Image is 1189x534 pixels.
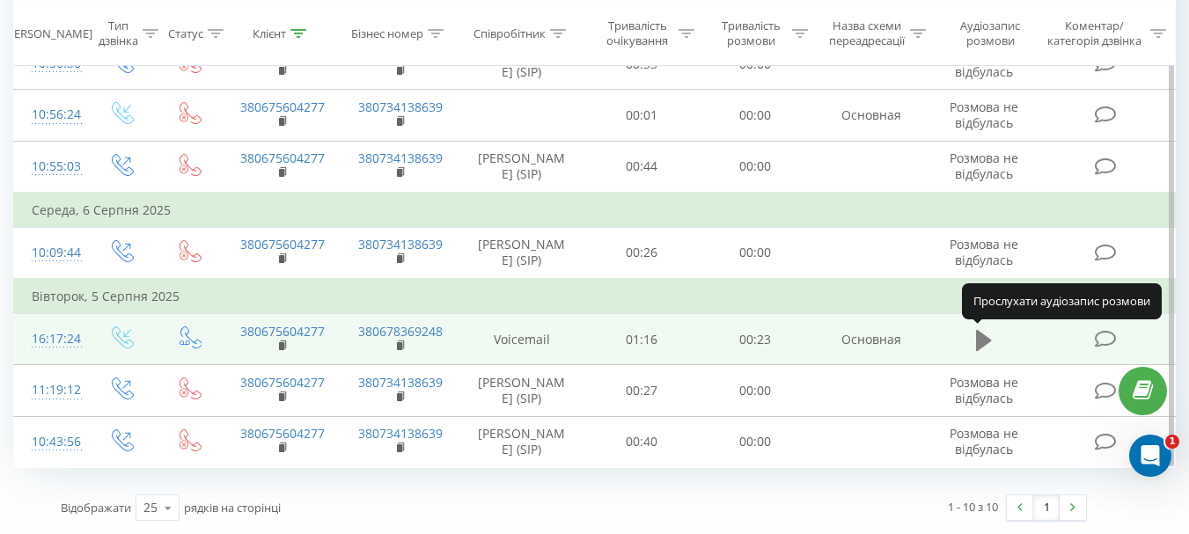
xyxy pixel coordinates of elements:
span: Розмова не відбулась [950,236,1018,268]
a: 380678369248 [358,323,443,340]
div: 10:43:56 [32,425,69,459]
td: Voicemail [459,314,585,365]
a: 1 [1033,495,1060,520]
div: Прослухати аудіозапис розмови [962,283,1162,318]
span: Розмова не відбулась [950,425,1018,457]
td: Вівторок, 5 Серпня 2025 [14,279,1176,314]
div: Статус [168,26,203,40]
a: 380734138639 [358,374,443,391]
div: Тип дзвінка [99,18,138,48]
td: 01:16 [585,314,699,365]
span: Відображати [61,500,131,516]
td: 00:01 [585,90,699,141]
td: 00:00 [699,90,812,141]
a: 380675604277 [240,236,325,252]
div: Співробітник [473,26,546,40]
td: [PERSON_NAME] (SIP) [459,365,585,416]
div: 1 - 10 з 10 [948,498,998,516]
td: Середа, 6 Серпня 2025 [14,193,1176,228]
td: 00:23 [699,314,812,365]
div: 10:55:03 [32,150,69,184]
a: 380675604277 [240,323,325,340]
td: 00:00 [699,416,812,467]
td: 00:00 [699,227,812,279]
td: Основная [812,314,930,365]
div: 10:09:44 [32,236,69,270]
div: 16:17:24 [32,322,69,356]
a: 380734138639 [358,236,443,252]
div: 11:19:12 [32,373,69,407]
a: 380675604277 [240,99,325,115]
span: рядків на сторінці [184,500,281,516]
span: Розмова не відбулась [950,374,1018,406]
div: Тривалість розмови [715,18,788,48]
span: Розмова не відбулась [950,48,1018,80]
td: [PERSON_NAME] (SIP) [459,141,585,193]
div: 10:56:24 [32,98,69,132]
iframe: Intercom live chat [1129,435,1171,477]
span: Розмова не відбулась [950,150,1018,182]
span: Розмова не відбулась [950,99,1018,131]
td: 00:40 [585,416,699,467]
a: 380734138639 [358,150,443,166]
td: 00:27 [585,365,699,416]
div: Клієнт [253,26,286,40]
a: 380675604277 [240,425,325,442]
td: 00:00 [699,141,812,193]
a: 380734138639 [358,99,443,115]
div: Бізнес номер [351,26,423,40]
td: [PERSON_NAME] (SIP) [459,416,585,467]
div: [PERSON_NAME] [4,26,92,40]
td: 00:44 [585,141,699,193]
td: 00:00 [699,365,812,416]
div: Тривалість очікування [601,18,674,48]
a: 380675604277 [240,150,325,166]
div: 25 [143,499,158,516]
div: Коментар/категорія дзвінка [1043,18,1146,48]
a: 380675604277 [240,374,325,391]
span: 1 [1165,435,1179,449]
td: Основная [812,90,930,141]
a: 380734138639 [358,425,443,442]
div: Аудіозапис розмови [946,18,1035,48]
td: 00:26 [585,227,699,279]
td: [PERSON_NAME] (SIP) [459,227,585,279]
div: Назва схеми переадресації [828,18,906,48]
